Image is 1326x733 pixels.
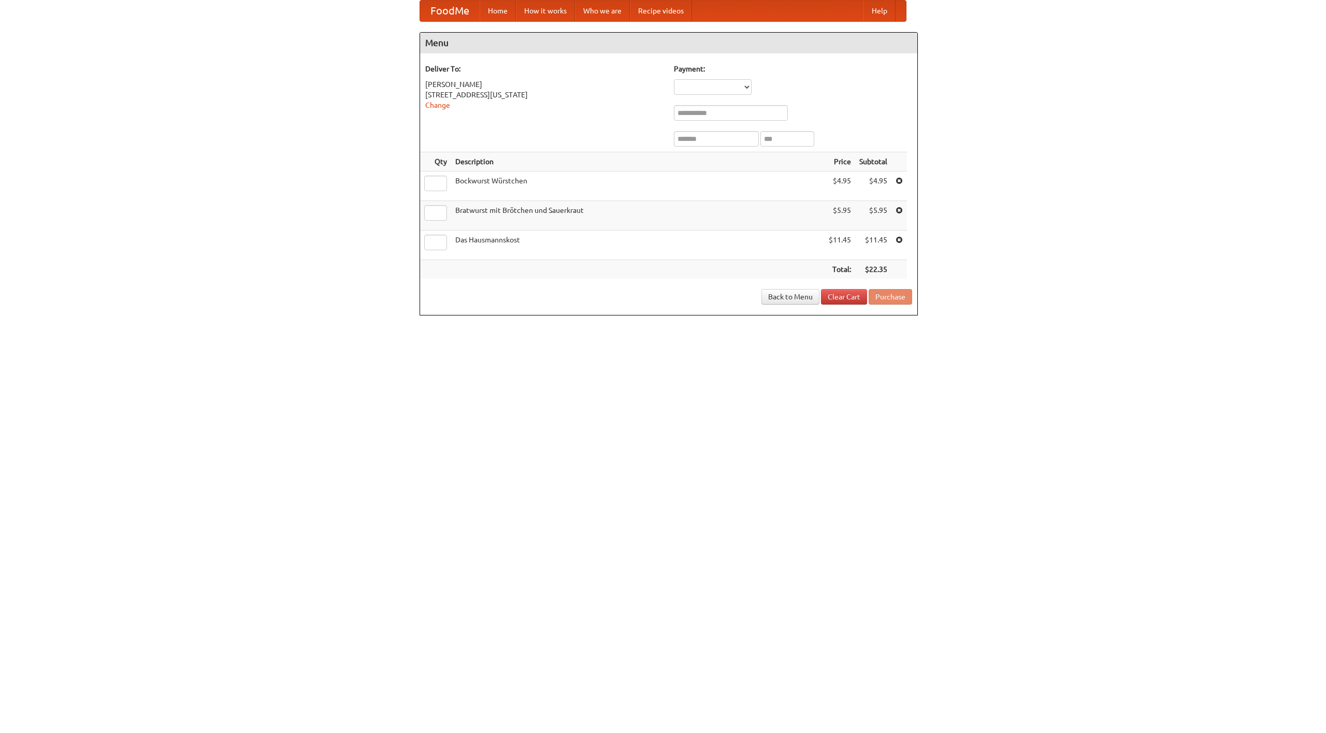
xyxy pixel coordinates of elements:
[855,152,891,171] th: Subtotal
[825,152,855,171] th: Price
[825,171,855,201] td: $4.95
[825,231,855,260] td: $11.45
[855,171,891,201] td: $4.95
[480,1,516,21] a: Home
[855,260,891,279] th: $22.35
[761,289,819,305] a: Back to Menu
[425,101,450,109] a: Change
[451,231,825,260] td: Das Hausmannskost
[451,171,825,201] td: Bockwurst Würstchen
[825,260,855,279] th: Total:
[869,289,912,305] button: Purchase
[674,64,912,74] h5: Payment:
[630,1,692,21] a: Recipe videos
[863,1,896,21] a: Help
[420,152,451,171] th: Qty
[451,201,825,231] td: Bratwurst mit Brötchen und Sauerkraut
[825,201,855,231] td: $5.95
[451,152,825,171] th: Description
[855,201,891,231] td: $5.95
[425,79,664,90] div: [PERSON_NAME]
[575,1,630,21] a: Who we are
[855,231,891,260] td: $11.45
[420,1,480,21] a: FoodMe
[420,33,917,53] h4: Menu
[425,90,664,100] div: [STREET_ADDRESS][US_STATE]
[516,1,575,21] a: How it works
[425,64,664,74] h5: Deliver To:
[821,289,867,305] a: Clear Cart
